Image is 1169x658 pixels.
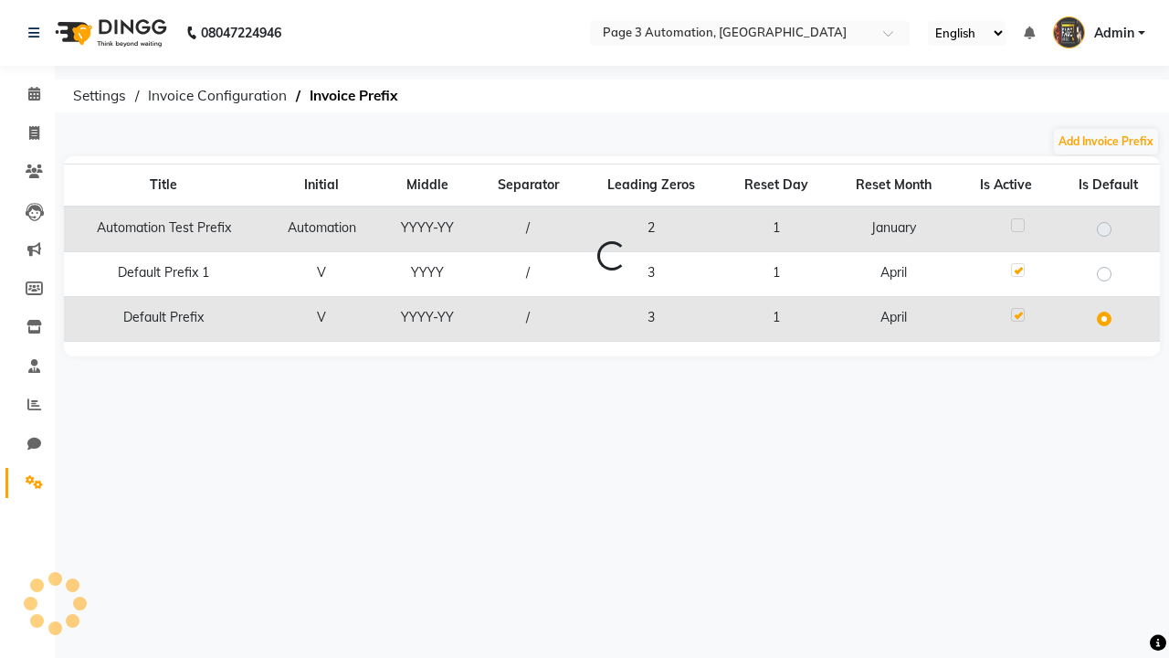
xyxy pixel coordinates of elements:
b: 08047224946 [201,7,281,58]
th: Is Default [1056,164,1160,207]
th: Reset Day [721,164,831,207]
td: January [831,207,956,252]
td: 3 [582,252,722,297]
td: YYYY-YY [379,207,475,252]
span: Invoice Configuration [139,80,296,112]
img: logo [47,7,172,58]
th: Middle [379,164,475,207]
th: Title [64,164,264,207]
th: Separator [475,164,581,207]
span: Settings [64,80,135,112]
td: 1 [721,207,831,252]
td: 2 [582,207,722,252]
th: Initial [264,164,380,207]
td: / [475,207,581,252]
td: 3 [582,297,722,342]
td: / [475,252,581,297]
td: / [475,297,581,342]
td: V [264,252,380,297]
span: Admin [1094,24,1134,43]
th: Is Active [956,164,1056,207]
td: YYYY [379,252,475,297]
td: YYYY-YY [379,297,475,342]
td: April [831,252,956,297]
td: 1 [721,252,831,297]
td: Automation Test Prefix [64,207,264,252]
button: Add Invoice Prefix [1054,129,1158,154]
th: Reset Month [831,164,956,207]
th: Leading Zeros [582,164,722,207]
td: 1 [721,297,831,342]
td: Default Prefix 1 [64,252,264,297]
td: Automation [264,207,380,252]
td: April [831,297,956,342]
td: V [264,297,380,342]
img: Admin [1053,16,1085,48]
td: Default Prefix [64,297,264,342]
span: Invoice Prefix [300,80,406,112]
